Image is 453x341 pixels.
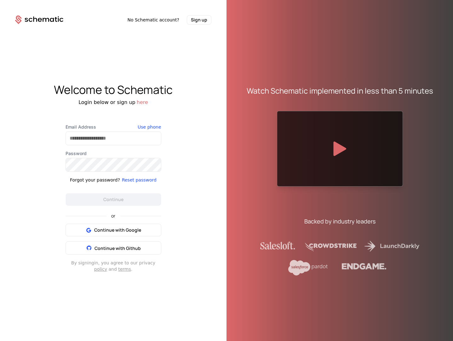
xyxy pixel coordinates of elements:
[122,177,157,183] button: Reset password
[106,214,120,218] span: or
[66,150,161,157] label: Password
[94,267,107,272] a: policy
[137,99,148,106] button: here
[66,260,161,272] div: By signing in , you agree to our privacy and .
[70,177,120,183] div: Forgot your password?
[138,124,161,130] button: Use phone
[118,267,131,272] a: terms
[187,15,211,25] button: Sign up
[66,193,161,206] button: Continue
[66,224,161,236] button: Continue with Google
[66,124,161,130] label: Email Address
[66,241,161,255] button: Continue with Github
[304,217,376,226] div: Backed by industry leaders
[94,227,141,233] span: Continue with Google
[95,245,141,251] span: Continue with Github
[247,86,433,96] div: Watch Schematic implemented in less than 5 minutes
[127,17,179,23] span: No Schematic account?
